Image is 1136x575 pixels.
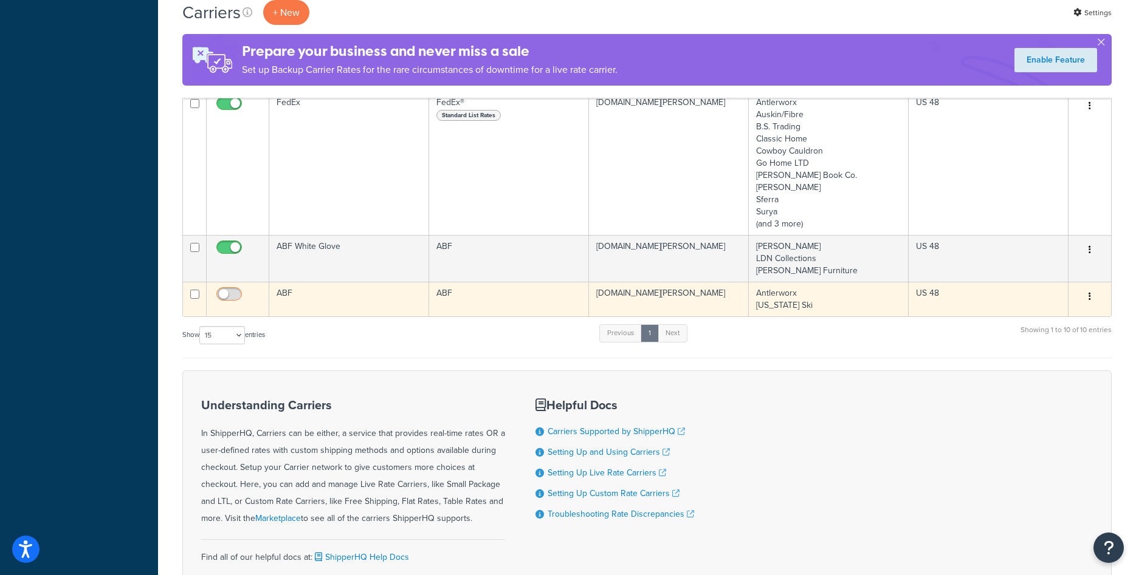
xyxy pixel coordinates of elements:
td: ABF [429,235,589,282]
td: [DOMAIN_NAME][PERSON_NAME] [589,282,749,316]
td: [PERSON_NAME] LDN Collections [PERSON_NAME] Furniture [749,235,909,282]
img: ad-rules-rateshop-fe6ec290ccb7230408bd80ed9643f0289d75e0ffd9eb532fc0e269fcd187b520.png [182,34,242,86]
td: [DOMAIN_NAME][PERSON_NAME] [589,91,749,235]
a: Marketplace [255,512,301,525]
a: 1 [641,324,659,342]
td: FedEx® [429,91,589,235]
a: Setting Up Live Rate Carriers [548,466,666,479]
a: Next [658,324,687,342]
h3: Understanding Carriers [201,398,505,412]
a: Setting Up and Using Carriers [548,446,670,458]
h3: Helpful Docs [535,398,694,412]
td: ABF White Glove [269,235,429,282]
td: Antlerworx Auskin/Fibre B.S. Trading Classic Home Cowboy Cauldron Go Home LTD [PERSON_NAME] Book ... [749,91,909,235]
a: Carriers Supported by ShipperHQ [548,425,685,438]
a: Troubleshooting Rate Discrepancies [548,508,694,520]
a: Setting Up Custom Rate Carriers [548,487,680,500]
td: US 48 [909,235,1069,282]
div: In ShipperHQ, Carriers can be either, a service that provides real-time rates OR a user-defined r... [201,398,505,527]
td: ABF [429,282,589,316]
td: US 48 [909,282,1069,316]
div: Showing 1 to 10 of 10 entries [1021,323,1112,349]
label: Show entries [182,326,265,344]
p: Set up Backup Carrier Rates for the rare circumstances of downtime for a live rate carrier. [242,61,618,78]
button: Open Resource Center [1093,532,1124,563]
a: ShipperHQ Help Docs [312,551,409,563]
td: ABF [269,282,429,316]
h4: Prepare your business and never miss a sale [242,41,618,61]
span: Standard List Rates [436,110,501,121]
td: Antlerworx [US_STATE] Ski [749,282,909,316]
td: FedEx [269,91,429,235]
select: Showentries [199,326,245,344]
td: [DOMAIN_NAME][PERSON_NAME] [589,235,749,282]
a: Enable Feature [1014,48,1097,72]
a: Settings [1073,4,1112,21]
td: US 48 [909,91,1069,235]
div: Find all of our helpful docs at: [201,539,505,566]
a: Previous [599,324,642,342]
h1: Carriers [182,1,241,24]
